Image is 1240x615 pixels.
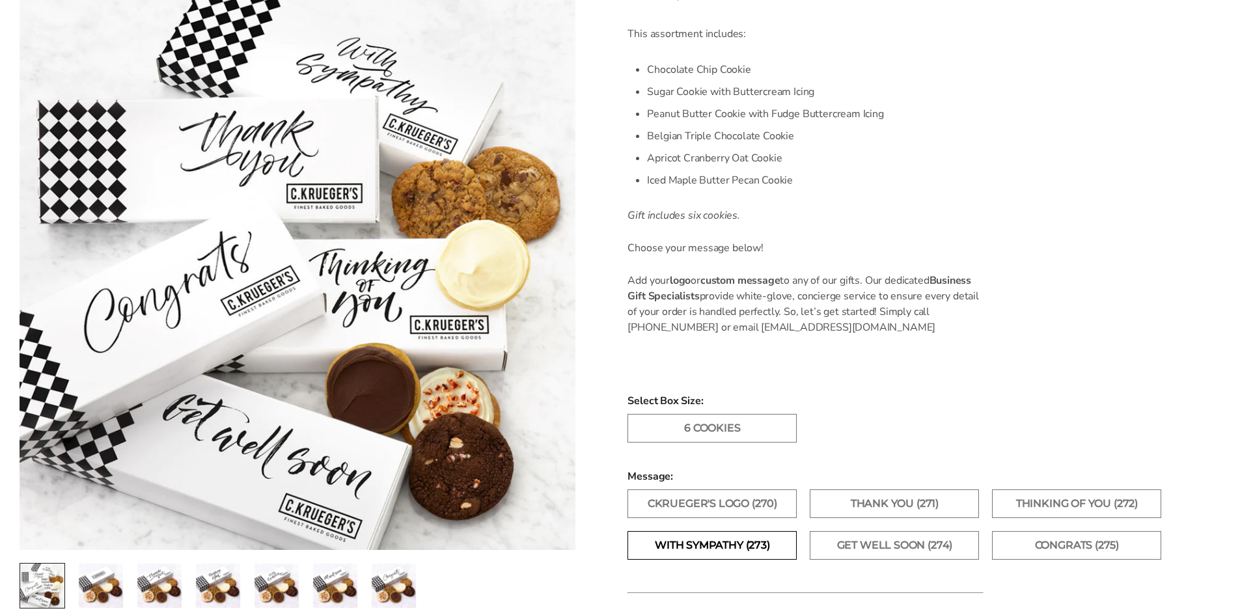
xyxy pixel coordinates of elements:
[992,531,1161,560] label: Congrats (275)
[372,564,416,608] img: Every Occasion Half Dozen Sampler - Assorted Cookies - Select a Message
[20,564,64,608] img: Every Occasion Half Dozen Sampler - Assorted Cookies - Select a Message
[627,531,797,560] label: With Sympathy (273)
[255,564,299,608] img: Every Occasion Half Dozen Sampler - Assorted Cookies - Select a Message
[627,241,763,255] span: Choose your message below!
[313,564,357,608] img: Every Occasion Half Dozen Sampler - Assorted Cookies - Select a Message
[647,107,883,121] span: Peanut Butter Cookie with Fudge Buttercream Icing
[137,563,182,608] a: 3 / 7
[371,563,417,608] a: 7 / 7
[647,151,782,165] span: Apricot Cranberry Oat Cookie
[810,489,979,518] label: Thank You (271)
[20,563,65,608] a: 1 / 7
[647,85,814,99] span: Sugar Cookie with Buttercream Icing
[700,273,780,288] strong: custom message
[647,129,794,143] span: Belgian Triple Chocolate Cookie
[627,469,1207,484] span: Message:
[627,273,984,335] p: Add your or to any of our gifts. Our dedicated provide white-glove, concierge service to ensure e...
[810,531,979,560] label: Get Well Soon (274)
[647,62,751,77] span: Chocolate Chip Cookie
[627,27,746,41] span: This assortment includes:
[627,208,739,223] em: Gift includes six cookies.
[137,564,182,608] img: Every Occasion Half Dozen Sampler - Assorted Cookies - Select a Message
[627,393,1207,409] span: Select Box Size:
[79,564,123,608] img: Every Occasion Half Dozen Sampler - Assorted Cookies - Select a Message
[78,563,124,608] a: 2 / 7
[196,564,240,608] img: Every Occasion Half Dozen Sampler - Assorted Cookies - Select a Message
[647,173,793,187] span: Iced Maple Butter Pecan Cookie
[627,273,971,303] strong: Business Gift Specialists
[992,489,1161,518] label: Thinking of You (272)
[627,414,797,443] label: 6 Cookies
[195,563,241,608] a: 4 / 7
[670,273,691,288] strong: logo
[312,563,358,608] a: 6 / 7
[627,489,797,518] label: CKrueger's Logo (270)
[254,563,299,608] a: 5 / 7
